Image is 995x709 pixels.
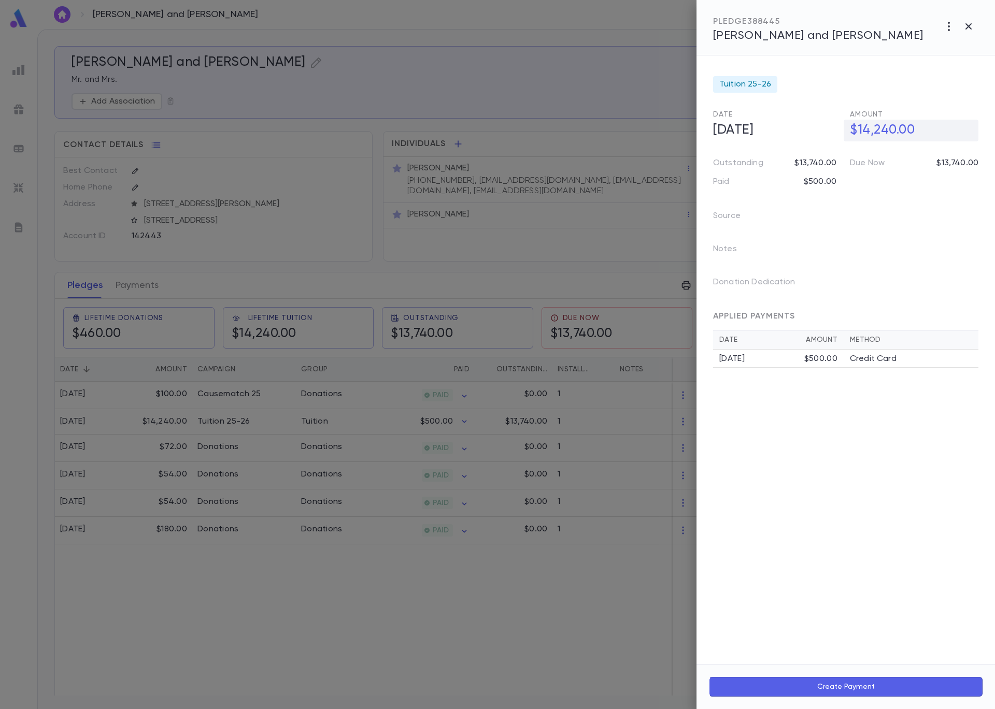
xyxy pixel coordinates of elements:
p: $500.00 [804,177,836,187]
h5: $14,240.00 [844,120,978,141]
p: Source [713,208,757,228]
button: Create Payment [709,677,983,697]
div: Date [719,336,806,344]
div: Amount [806,336,837,344]
span: APPLIED PAYMENTS [713,312,795,321]
p: Donation Dedication [713,274,812,295]
p: Credit Card [850,354,897,364]
p: Notes [713,241,754,262]
p: $13,740.00 [794,158,836,168]
p: Paid [713,177,730,187]
span: Date [713,111,732,118]
th: Method [844,330,978,350]
div: $500.00 [804,354,837,364]
h5: [DATE] [707,120,842,141]
p: Outstanding [713,158,763,168]
p: Due Now [850,158,885,168]
span: Amount [850,111,883,118]
p: $13,740.00 [936,158,978,168]
div: Tuition 25-26 [713,76,777,93]
span: Tuition 25-26 [719,79,771,90]
div: PLEDGE 388445 [713,17,923,27]
span: [PERSON_NAME] and [PERSON_NAME] [713,30,923,41]
div: [DATE] [719,354,804,364]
